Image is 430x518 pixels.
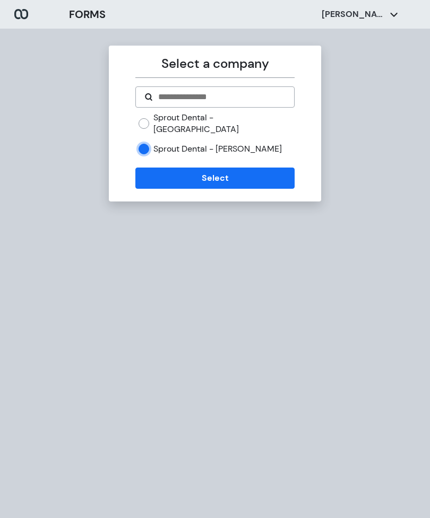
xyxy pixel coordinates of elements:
[135,54,294,73] p: Select a company
[157,91,285,103] input: Search
[135,168,294,189] button: Select
[69,6,106,22] h3: FORMS
[153,112,294,135] label: Sprout Dental - [GEOGRAPHIC_DATA]
[322,8,385,20] p: [PERSON_NAME]
[153,143,282,155] label: Sprout Dental - [PERSON_NAME]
